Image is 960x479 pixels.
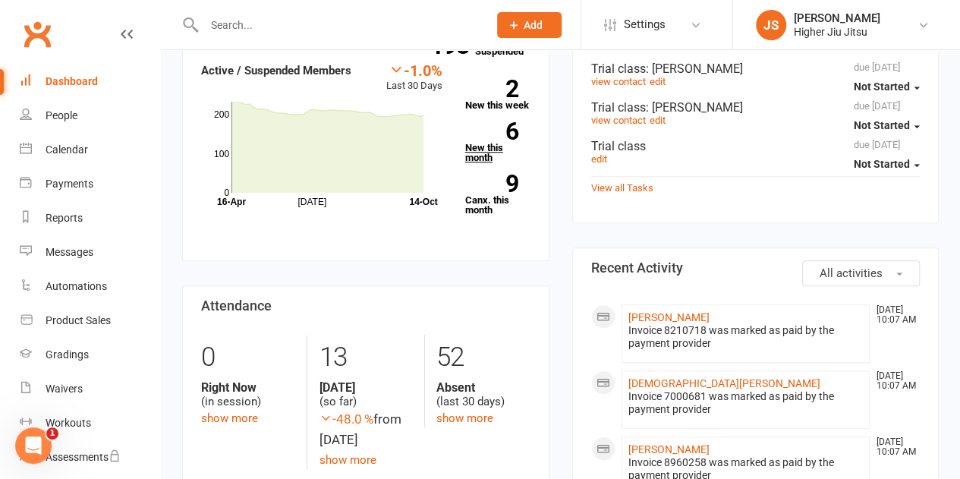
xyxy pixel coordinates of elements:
a: show more [319,453,376,467]
div: (last 30 days) [436,380,530,409]
a: Automations [20,269,160,304]
a: edit [650,76,666,87]
div: Product Sales [46,314,111,326]
div: Higher Jiu Jitsu [794,25,880,39]
strong: Active / Suspended Members [201,64,351,77]
div: JS [756,10,786,40]
time: [DATE] 10:07 AM [869,305,919,325]
div: from [DATE] [319,409,412,450]
div: Payments [46,178,93,190]
a: view contact [591,115,646,126]
a: Product Sales [20,304,160,338]
strong: 6 [465,120,518,143]
a: People [20,99,160,133]
div: (so far) [319,380,412,409]
div: Gradings [46,348,89,361]
a: Clubworx [18,15,56,53]
a: show more [436,411,493,425]
span: All activities [820,266,883,280]
button: Not Started [854,112,920,139]
a: View all Tasks [591,182,653,194]
a: edit [591,153,607,165]
a: 2New this week [465,80,530,110]
div: Workouts [46,417,91,429]
strong: Right Now [201,380,295,395]
strong: [DATE] [319,380,412,395]
a: 6New this month [465,122,530,162]
div: Dashboard [46,75,98,87]
strong: 2 [465,77,518,100]
div: 52 [436,335,530,380]
a: Messages [20,235,160,269]
span: 1 [46,427,58,440]
a: Assessments [20,440,160,474]
a: Reports [20,201,160,235]
span: Not Started [854,158,910,170]
button: Not Started [854,73,920,100]
input: Search... [200,14,478,36]
button: Not Started [854,150,920,178]
a: [DEMOGRAPHIC_DATA][PERSON_NAME] [628,377,820,389]
div: 13 [319,335,412,380]
div: [PERSON_NAME] [794,11,880,25]
h3: Recent Activity [591,260,921,276]
a: show more [201,411,258,425]
a: Workouts [20,406,160,440]
div: Waivers [46,383,83,395]
span: : [PERSON_NAME] [646,61,743,76]
span: Not Started [854,119,910,131]
div: Trial class [591,139,921,153]
button: All activities [802,260,920,286]
time: [DATE] 10:07 AM [869,371,919,391]
span: : [PERSON_NAME] [646,100,743,115]
a: [PERSON_NAME] [628,443,710,455]
a: Calendar [20,133,160,167]
a: view contact [591,76,646,87]
time: [DATE] 10:07 AM [869,437,919,457]
div: Trial class [591,100,921,115]
strong: 198 [430,34,475,57]
div: Messages [46,246,93,258]
div: 0 [201,335,295,380]
a: [PERSON_NAME] [628,311,710,323]
span: Settings [624,8,666,42]
iframe: Intercom live chat [15,427,52,464]
div: Calendar [46,143,88,156]
span: Not Started [854,80,910,93]
span: Add [524,19,543,31]
div: Invoice 7000681 was marked as paid by the payment provider [628,390,864,416]
a: Waivers [20,372,160,406]
a: Payments [20,167,160,201]
strong: 9 [465,172,518,195]
button: Add [497,12,562,38]
strong: Absent [436,380,530,395]
span: -48.0 % [319,411,373,427]
div: Assessments [46,451,121,463]
h3: Attendance [201,298,530,314]
div: -1.0% [386,61,442,78]
div: Automations [46,280,107,292]
div: (in session) [201,380,295,409]
div: People [46,109,77,121]
a: 9Canx. this month [465,175,530,215]
a: Dashboard [20,65,160,99]
div: Reports [46,212,83,224]
div: Invoice 8210718 was marked as paid by the payment provider [628,324,864,350]
div: Last 30 Days [386,61,442,94]
a: Gradings [20,338,160,372]
a: edit [650,115,666,126]
div: Trial class [591,61,921,76]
